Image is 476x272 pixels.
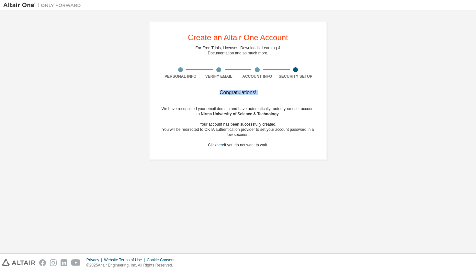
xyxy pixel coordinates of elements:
[2,259,35,266] img: altair_logo.svg
[161,74,200,79] div: Personal Info
[86,263,178,268] p: © 2025 Altair Engineering, Inc. All Rights Reserved.
[147,257,178,263] div: Cookie Consent
[61,259,67,266] img: linkedin.svg
[161,127,315,137] div: You will be redirected to OKTA authentication provider to set your account password in a few seco...
[277,74,315,79] div: Security Setup
[216,143,224,147] a: here
[188,34,288,41] div: Create an Altair One Account
[86,257,104,263] div: Privacy
[238,74,277,79] div: Account Info
[3,2,84,8] img: Altair One
[50,259,57,266] img: instagram.svg
[161,122,315,127] div: Your account has been successfully created.
[201,112,279,116] span: Nirma University of Science & Technology .
[71,259,81,266] img: youtube.svg
[200,74,238,79] div: Verify Email
[196,45,281,56] div: For Free Trials, Licenses, Downloads, Learning & Documentation and so much more.
[161,91,315,95] div: Congratulations!
[161,106,315,148] div: We have recognised your email domain and have automatically routed your user account to Click if ...
[104,257,147,263] div: Website Terms of Use
[39,259,46,266] img: facebook.svg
